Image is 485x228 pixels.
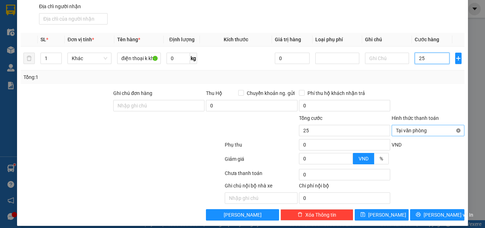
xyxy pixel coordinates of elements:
span: Khác [72,53,107,64]
span: printer [416,212,421,218]
span: % [380,156,383,161]
span: close-circle [456,128,461,133]
span: Tổng cước [299,115,322,121]
button: [PERSON_NAME] [206,209,279,221]
input: Nhập ghi chú [225,192,298,204]
span: save [360,212,365,218]
span: delete [298,212,303,218]
div: Giảm giá [224,155,298,168]
th: Loại phụ phí [312,33,362,47]
input: 0 [275,53,310,64]
input: Ghi Chú [365,53,409,64]
span: plus [456,55,461,61]
span: Phí thu hộ khách nhận trả [305,89,368,97]
div: Chi phí nội bộ [299,182,390,192]
button: printer[PERSON_NAME] và In [410,209,464,221]
div: Tổng: 1 [23,73,188,81]
button: save[PERSON_NAME] [355,209,409,221]
span: kg [190,53,197,64]
span: VND [359,156,369,161]
div: Địa chỉ người nhận [39,2,108,10]
span: Thu Hộ [206,90,222,96]
span: Định lượng [169,37,195,42]
span: Kích thước [224,37,248,42]
span: Chuyển khoản ng. gửi [244,89,298,97]
span: Đơn vị tính [67,37,94,42]
span: [PERSON_NAME] [224,211,262,219]
span: Cước hàng [415,37,439,42]
label: Hình thức thanh toán [392,115,439,121]
label: Ghi chú đơn hàng [113,90,152,96]
span: SL [40,37,46,42]
th: Ghi chú [362,33,412,47]
span: Xóa Thông tin [305,211,336,219]
span: Giá trị hàng [275,37,301,42]
div: Chưa thanh toán [224,169,298,182]
input: Ghi chú đơn hàng [113,100,205,111]
input: Địa chỉ của người nhận [39,13,108,25]
span: VND [392,142,402,148]
span: [PERSON_NAME] và In [424,211,473,219]
span: Tên hàng [117,37,140,42]
button: deleteXóa Thông tin [280,209,353,221]
span: Tại văn phòng [396,125,460,136]
button: plus [455,53,462,64]
span: [PERSON_NAME] [368,211,406,219]
button: delete [23,53,35,64]
div: Phụ thu [224,141,298,153]
input: VD: Bàn, Ghế [117,53,161,64]
div: Ghi chú nội bộ nhà xe [225,182,298,192]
